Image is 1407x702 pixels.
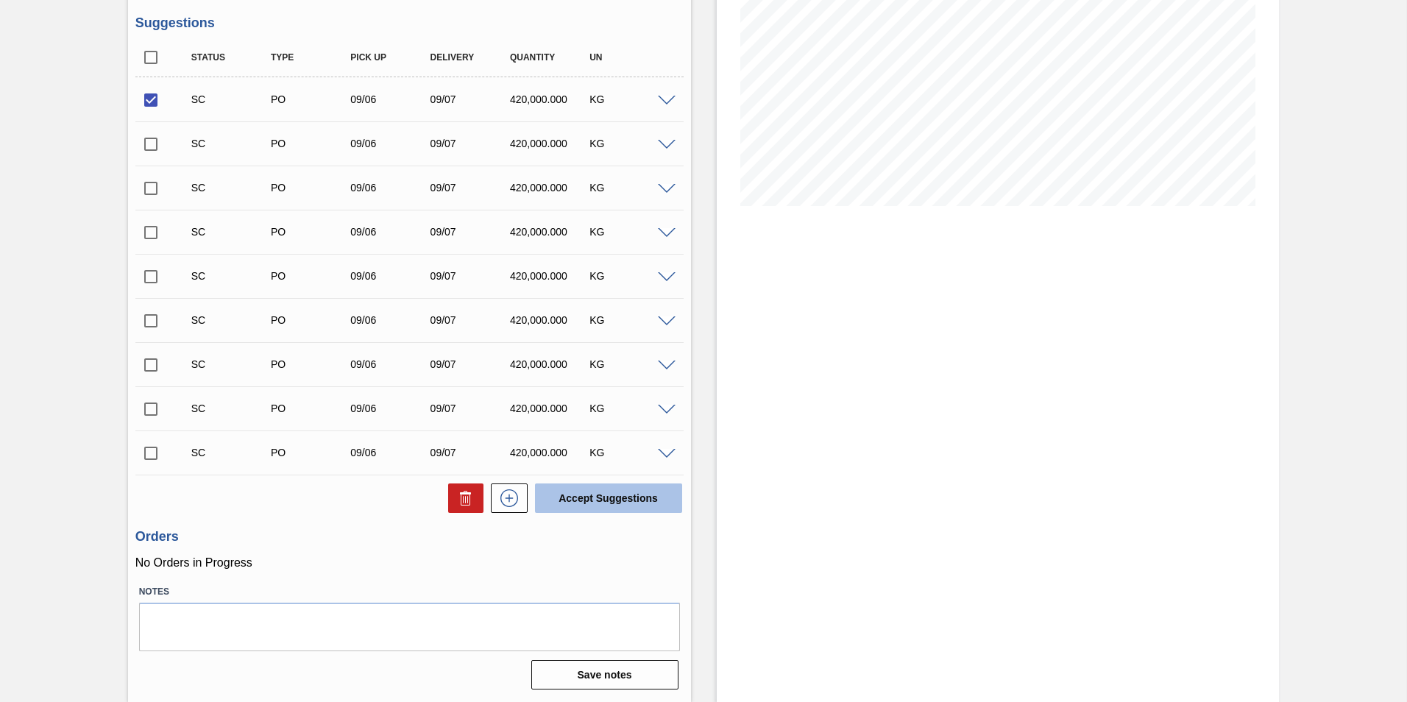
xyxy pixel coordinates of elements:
div: 09/07/2025 [427,93,516,105]
div: 09/06/2025 [347,226,436,238]
div: Suggestion Created [188,93,277,105]
div: Purchase order [267,447,356,458]
div: New suggestion [483,483,528,513]
div: Type [267,52,356,63]
div: Purchase order [267,93,356,105]
div: Purchase order [267,182,356,194]
div: 420,000.000 [506,138,595,149]
div: 420,000.000 [506,447,595,458]
div: 09/07/2025 [427,358,516,370]
div: Suggestion Created [188,403,277,414]
div: Delivery [427,52,516,63]
div: 420,000.000 [506,226,595,238]
div: 09/07/2025 [427,447,516,458]
div: KG [586,314,675,326]
div: Suggestion Created [188,226,277,238]
div: 09/07/2025 [427,226,516,238]
div: 09/06/2025 [347,358,436,370]
div: Purchase order [267,403,356,414]
div: Delete Suggestions [441,483,483,513]
div: 09/06/2025 [347,447,436,458]
div: 420,000.000 [506,314,595,326]
div: Purchase order [267,314,356,326]
div: Suggestion Created [188,447,277,458]
div: KG [586,182,675,194]
h3: Orders [135,529,684,545]
div: 420,000.000 [506,182,595,194]
div: Suggestion Created [188,314,277,326]
div: 09/06/2025 [347,182,436,194]
div: Purchase order [267,138,356,149]
div: Purchase order [267,358,356,370]
div: 420,000.000 [506,403,595,414]
div: Suggestion Created [188,182,277,194]
div: Purchase order [267,226,356,238]
div: Purchase order [267,270,356,282]
div: 09/07/2025 [427,314,516,326]
div: 09/07/2025 [427,138,516,149]
div: 09/07/2025 [427,270,516,282]
h3: Suggestions [135,15,684,31]
div: 09/06/2025 [347,270,436,282]
div: KG [586,447,675,458]
div: 420,000.000 [506,358,595,370]
div: 420,000.000 [506,270,595,282]
p: No Orders in Progress [135,556,684,570]
div: KG [586,138,675,149]
div: 09/06/2025 [347,138,436,149]
button: Save notes [531,660,678,689]
div: 420,000.000 [506,93,595,105]
div: Pick up [347,52,436,63]
div: 09/06/2025 [347,403,436,414]
div: Quantity [506,52,595,63]
div: Suggestion Created [188,358,277,370]
div: KG [586,403,675,414]
div: Accept Suggestions [528,482,684,514]
button: Accept Suggestions [535,483,682,513]
div: KG [586,93,675,105]
div: Suggestion Created [188,270,277,282]
div: 09/06/2025 [347,314,436,326]
div: Suggestion Created [188,138,277,149]
div: UN [586,52,675,63]
div: 09/07/2025 [427,403,516,414]
div: KG [586,226,675,238]
div: KG [586,358,675,370]
div: 09/06/2025 [347,93,436,105]
div: KG [586,270,675,282]
label: Notes [139,581,680,603]
div: 09/07/2025 [427,182,516,194]
div: Status [188,52,277,63]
